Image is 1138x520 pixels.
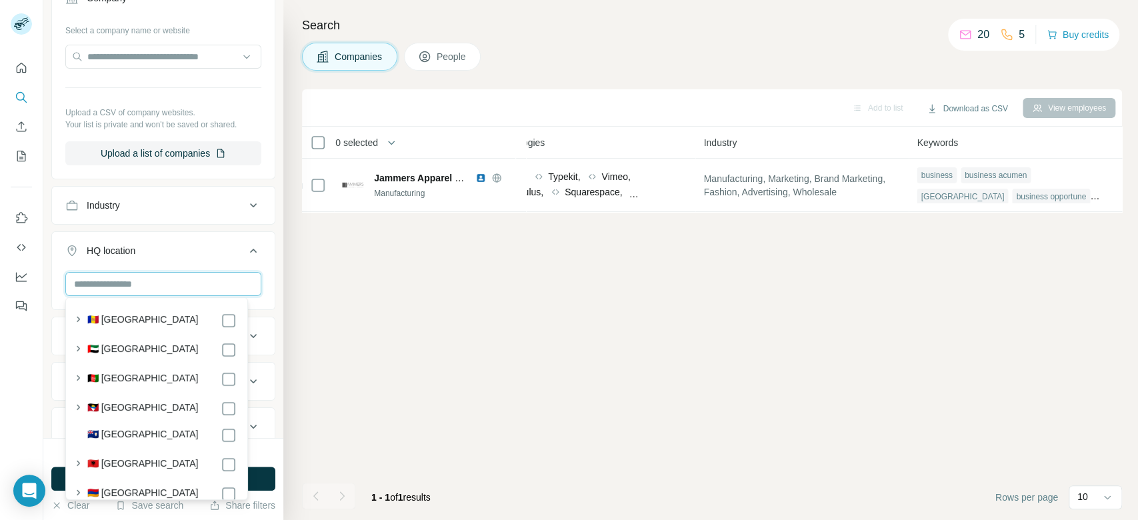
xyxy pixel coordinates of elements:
[703,136,737,149] span: Industry
[1077,490,1088,503] p: 10
[1019,27,1025,43] p: 5
[977,27,989,43] p: 20
[51,467,275,491] button: Run search
[65,141,261,165] button: Upload a list of companies
[87,427,199,443] label: 🇦🇮 [GEOGRAPHIC_DATA]
[87,371,199,387] label: 🇦🇫 [GEOGRAPHIC_DATA]
[52,189,275,221] button: Industry
[917,99,1017,119] button: Download as CSV
[87,244,135,257] div: HQ location
[342,182,363,188] img: Logo of Jammers Apparel Group
[87,486,199,502] label: 🇦🇲 [GEOGRAPHIC_DATA]
[335,136,378,149] span: 0 selected
[11,144,32,168] button: My lists
[374,173,483,183] span: Jammers Apparel Group
[475,173,486,183] img: LinkedIn logo
[52,235,275,272] button: HQ location
[917,189,1008,205] div: [GEOGRAPHIC_DATA]
[995,491,1058,504] span: Rows per page
[65,19,261,37] div: Select a company name or website
[703,172,901,199] span: Manufacturing, Marketing, Brand Marketing, Fashion, Advertising, Wholesale
[1047,25,1109,44] button: Buy credits
[11,85,32,109] button: Search
[65,119,261,131] p: Your list is private and won't be saved or shared.
[374,187,518,199] div: Manufacturing
[565,185,622,199] span: Squarespace,
[1012,189,1090,205] div: business opportune
[371,492,431,503] span: results
[52,411,275,443] button: Technologies
[87,313,199,329] label: 🇦🇩 [GEOGRAPHIC_DATA]
[51,499,89,512] button: Clear
[11,265,32,289] button: Dashboard
[52,320,275,352] button: Annual revenue ($)
[11,294,32,318] button: Feedback
[209,499,275,512] button: Share filters
[65,107,261,119] p: Upload a CSV of company websites.
[11,56,32,80] button: Quick start
[52,365,275,397] button: Employees (size)
[11,206,32,230] button: Use Surfe on LinkedIn
[371,492,390,503] span: 1 - 1
[302,16,1122,35] h4: Search
[390,492,398,503] span: of
[11,235,32,259] button: Use Surfe API
[11,115,32,139] button: Enrich CSV
[13,475,45,507] div: Open Intercom Messenger
[917,167,956,183] div: business
[87,199,120,212] div: Industry
[548,170,580,183] span: Typekit,
[437,50,467,63] span: People
[917,136,957,149] span: Keywords
[87,457,199,473] label: 🇦🇱 [GEOGRAPHIC_DATA]
[601,170,630,183] span: Vimeo,
[115,499,183,512] button: Save search
[961,167,1031,183] div: business acumen
[335,50,383,63] span: Companies
[87,342,199,358] label: 🇦🇪 [GEOGRAPHIC_DATA]
[398,492,403,503] span: 1
[87,401,199,417] label: 🇦🇬 [GEOGRAPHIC_DATA]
